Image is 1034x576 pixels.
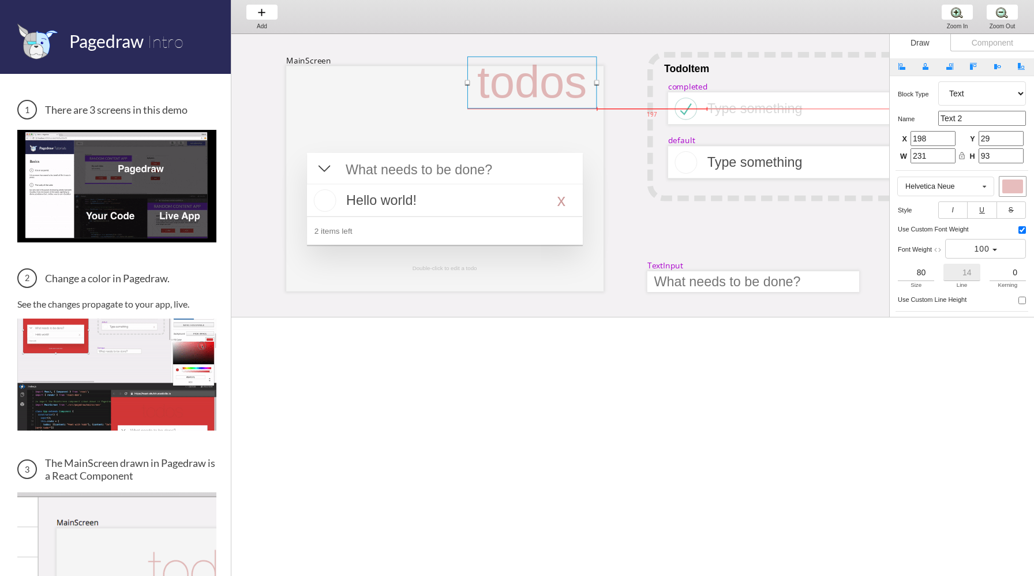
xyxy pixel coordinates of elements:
[938,111,1026,126] input: Text 2
[945,239,1026,259] button: 100
[951,6,963,18] img: zoom-plus.png
[668,135,695,145] div: default
[147,31,183,52] span: Intro
[951,206,954,214] i: I
[240,23,284,29] div: Add
[996,201,1026,219] button: S
[979,206,985,214] u: U
[256,6,268,18] img: baseline-add-24px.svg
[898,296,970,303] h5: use custom line height
[644,109,660,114] div: 197
[17,130,216,242] img: 3 screens
[668,81,708,92] div: completed
[990,281,1026,289] div: Kerning
[900,152,907,162] span: W
[69,31,144,51] span: Pagedraw
[17,23,58,59] img: favicon.png
[17,268,216,288] h3: Change a color in Pagedraw.
[950,34,1034,51] div: Component
[898,226,972,233] h5: use custom font weight
[996,6,1008,18] img: zoom-minus.png
[957,282,968,288] span: Line
[967,201,996,219] button: U
[17,298,216,309] p: See the changes propagate to your app, live.
[968,134,975,145] span: Y
[980,23,1024,29] div: Zoom Out
[958,152,966,160] i: lock_open
[898,281,934,289] div: Size
[890,34,950,51] div: Draw
[1018,297,1026,304] input: use custom line height
[974,244,989,253] span: 100
[286,55,331,65] div: MainScreen
[17,319,216,431] img: Change a color in Pagedraw
[898,91,938,98] h5: Block type
[1009,206,1014,214] s: S
[647,260,683,271] div: TextInput
[968,152,975,162] span: H
[898,115,938,122] h5: name
[17,457,216,482] h3: The MainScreen drawn in Pagedraw is a React Component
[17,100,216,119] h3: There are 3 screens in this demo
[905,183,954,190] div: Helvetica Neue
[938,201,968,219] button: I
[934,246,942,254] i: code
[898,207,938,214] h5: style
[1018,226,1026,234] input: use custom font weight
[935,23,979,29] div: Zoom In
[898,246,932,253] span: font weight
[900,134,907,145] span: X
